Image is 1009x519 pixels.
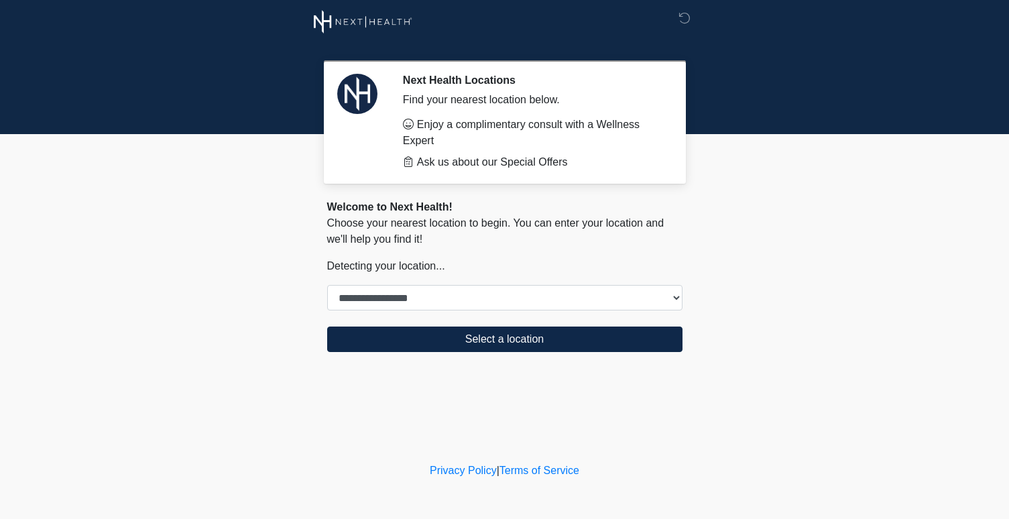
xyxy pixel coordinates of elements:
span: Choose your nearest location to begin. You can enter your location and we'll help you find it! [327,217,664,245]
button: Select a location [327,327,682,352]
li: Enjoy a complimentary consult with a Wellness Expert [403,117,662,149]
div: Welcome to Next Health! [327,199,682,215]
a: Terms of Service [499,465,579,476]
span: Detecting your location... [327,260,445,272]
img: Next Health Wellness Logo [314,10,412,34]
div: Find your nearest location below. [403,92,662,108]
a: Privacy Policy [430,465,497,476]
img: Agent Avatar [337,74,377,114]
h2: Next Health Locations [403,74,662,86]
li: Ask us about our Special Offers [403,154,662,170]
a: | [497,465,499,476]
